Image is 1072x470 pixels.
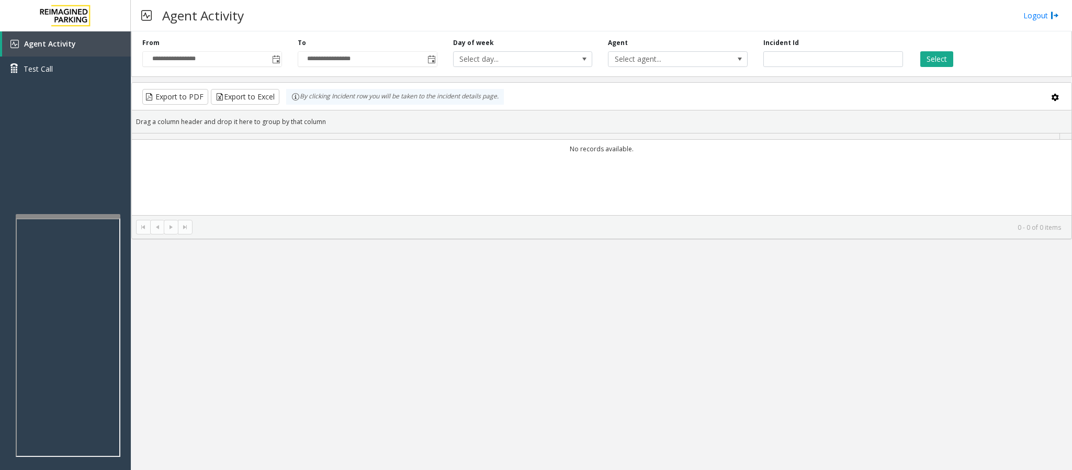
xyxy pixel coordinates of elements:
td: No records available. [132,140,1071,158]
h3: Agent Activity [157,3,249,28]
label: To [298,38,306,48]
label: Day of week [453,38,494,48]
span: Agent Activity [24,39,76,49]
img: pageIcon [141,3,152,28]
kendo-pager-info: 0 - 0 of 0 items [199,223,1061,232]
span: Test Call [24,63,53,74]
img: logout [1051,10,1059,21]
div: Data table [132,133,1071,215]
div: Drag a column header and drop it here to group by that column [132,113,1071,131]
span: Select day... [454,52,565,66]
button: Export to PDF [142,89,208,105]
label: Incident Id [763,38,799,48]
img: 'icon' [10,40,19,48]
button: Export to Excel [211,89,279,105]
div: By clicking Incident row you will be taken to the incident details page. [286,89,504,105]
span: Toggle popup [270,52,281,66]
a: Logout [1023,10,1059,21]
button: Select [920,51,953,67]
label: From [142,38,160,48]
a: Agent Activity [2,31,131,57]
span: NO DATA FOUND [608,51,748,67]
span: Select agent... [608,52,719,66]
span: Toggle popup [425,52,437,66]
img: infoIcon.svg [291,93,300,101]
label: Agent [608,38,628,48]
